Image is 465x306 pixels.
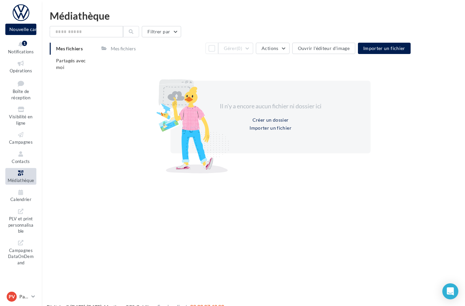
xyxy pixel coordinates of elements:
[5,104,36,127] a: Visibilité en ligne
[5,24,36,35] button: Nouvelle campagne
[50,11,457,21] div: Médiathèque
[9,139,33,145] span: Campagnes
[292,43,355,54] button: Ouvrir l'éditeur d'image
[5,187,36,204] a: Calendrier
[142,26,181,37] button: Filtrer par
[12,159,30,164] span: Contacts
[5,149,36,165] a: Contacts
[5,168,36,184] a: Médiathèque
[358,43,411,54] button: Importer un fichier
[247,124,294,132] button: Importer un fichier
[5,58,36,75] a: Opérations
[442,283,458,299] div: Open Intercom Messenger
[256,43,289,54] button: Actions
[5,78,36,102] a: Boîte de réception
[111,45,136,52] div: Mes fichiers
[5,130,36,146] a: Campagnes
[220,102,322,110] span: Il n'y a encore aucun fichier ni dossier ici
[262,45,278,51] span: Actions
[56,58,86,70] span: Partagés avec moi
[8,215,34,234] span: PLV et print personnalisable
[8,246,34,265] span: Campagnes DataOnDemand
[5,39,36,56] button: Notifications 1
[11,89,30,100] span: Boîte de réception
[218,43,253,54] button: Gérer(0)
[19,293,29,300] p: Partenaire VW
[10,197,31,202] span: Calendrier
[9,293,15,300] span: PV
[250,116,292,124] button: Créer un dossier
[10,68,32,73] span: Opérations
[5,290,36,303] a: PV Partenaire VW
[5,238,36,267] a: Campagnes DataOnDemand
[8,49,34,54] span: Notifications
[237,46,242,51] span: (0)
[56,46,83,51] span: Mes fichiers
[363,45,405,51] span: Importer un fichier
[9,114,32,126] span: Visibilité en ligne
[8,178,34,183] span: Médiathèque
[22,41,27,46] div: 1
[5,206,36,235] a: PLV et print personnalisable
